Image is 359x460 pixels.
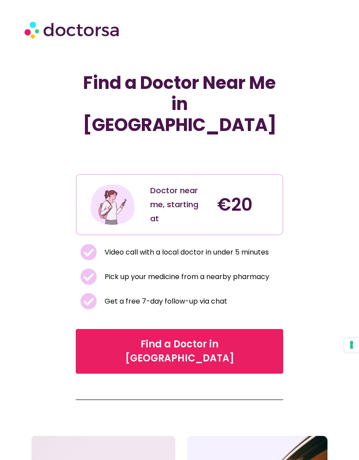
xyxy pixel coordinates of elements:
span: Get a free 7-day follow-up via chat [102,295,227,308]
h4: €20 [217,194,275,215]
span: Find a Doctor in [GEOGRAPHIC_DATA] [87,337,271,365]
h1: Find a Doctor Near Me in [GEOGRAPHIC_DATA] [80,72,278,135]
iframe: Customer reviews powered by Trustpilot [80,144,278,155]
span: Video call with a local doctor in under 5 minutes [102,246,269,258]
img: Illustration depicting a young woman in a casual outfit, engaged with her smartphone. She has a p... [89,181,136,228]
a: Find a Doctor in [GEOGRAPHIC_DATA] [76,329,283,374]
span: Pick up your medicine from a nearby pharmacy [102,271,269,283]
div: Doctor near me, starting at [150,184,208,226]
iframe: Customer reviews powered by Trustpilot [80,155,278,165]
button: Your consent preferences for tracking technologies [344,338,359,353]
